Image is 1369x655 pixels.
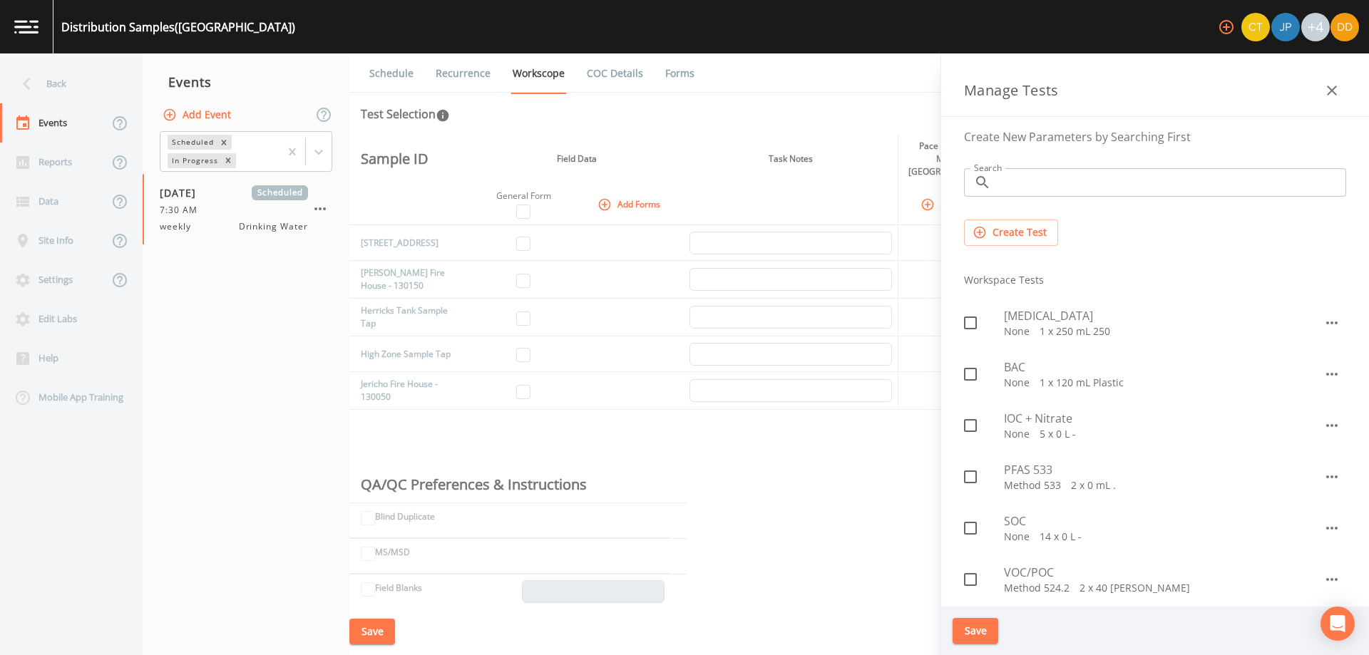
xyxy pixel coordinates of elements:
[168,135,216,150] div: Scheduled
[953,400,1358,451] div: IOC + NitrateNone 5 x 0 L -
[953,117,1358,157] div: Create New Parameters by Searching First
[953,618,998,644] button: Save
[1004,564,1323,581] span: VOC/POC
[160,220,200,233] span: weekly
[595,192,666,216] button: Add Forms
[349,225,456,261] td: [STREET_ADDRESS]
[476,190,571,202] div: General Form
[1004,581,1323,595] p: Method 524.2 2 x 40 [PERSON_NAME]
[684,134,898,184] th: Task Notes
[349,467,670,502] th: QA/QC Preferences & Instructions
[1321,607,1355,641] div: Open Intercom Messenger
[898,134,1005,184] th: Pace Analytical - Melville [GEOGRAPHIC_DATA]
[974,162,1002,174] label: Search
[349,299,456,336] td: Herricks Tank Sample Tap
[1271,13,1301,41] div: Joshua gere Paul
[143,174,349,245] a: [DATE]Scheduled7:30 AMweeklyDrinking Water
[585,53,645,93] a: COC Details
[349,134,456,184] th: Sample ID
[436,108,450,123] svg: In this section you'll be able to select the analytical test to run, based on the media type, and...
[252,185,308,200] span: Scheduled
[953,451,1358,502] div: PFAS 533Method 533 2 x 0 mL .
[953,297,1358,349] div: [MEDICAL_DATA]None 1 x 250 mL 250
[160,185,206,200] span: [DATE]
[1330,13,1359,41] img: 7d98d358f95ebe5908e4de0cdde0c501
[220,153,236,168] div: Remove In Progress
[953,605,1358,639] li: Lab Tests
[367,53,416,93] a: Schedule
[964,79,1059,102] h3: Manage Tests
[964,220,1058,246] button: Create Test
[1004,530,1323,544] p: None 14 x 0 L -
[349,261,456,299] td: [PERSON_NAME] Fire House - 130150
[1004,461,1323,478] span: PFAS 533
[918,192,985,216] button: Add Tests
[1241,13,1270,41] img: 7f2cab73c0e50dc3fbb7023805f649db
[1004,512,1323,530] span: SOC
[470,134,684,184] th: Field Data
[511,53,567,94] a: Workscope
[349,336,456,372] td: High Zone Sample Tap
[1004,410,1323,427] span: IOC + Nitrate
[143,64,349,100] div: Events
[61,19,295,36] div: Distribution Samples ([GEOGRAPHIC_DATA])
[663,53,697,93] a: Forms
[953,554,1358,605] div: VOC/POCMethod 524.2 2 x 40 [PERSON_NAME]
[953,502,1358,554] div: SOCNone 14 x 0 L -
[375,510,435,523] label: Blind Duplicate
[953,263,1358,297] li: Workspace Tests
[1241,13,1271,41] div: Chris Tobin
[1004,376,1323,390] p: None 1 x 120 mL Plastic
[349,372,456,410] td: Jericho Fire House - 130050
[1271,13,1300,41] img: 41241ef155101aa6d92a04480b0d0000
[1004,478,1323,492] p: Method 533 2 x 0 mL .
[160,204,206,217] span: 7:30 AM
[239,220,308,233] span: Drinking Water
[14,20,39,33] img: logo
[1004,307,1323,324] span: [MEDICAL_DATA]
[1004,427,1323,441] p: None 5 x 0 L -
[375,582,422,594] label: Field Blanks
[361,105,450,123] div: Test Selection
[349,619,395,645] button: Save
[1004,359,1323,376] span: BAC
[434,53,493,93] a: Recurrence
[1004,324,1323,339] p: None 1 x 250 mL 250
[216,135,232,150] div: Remove Scheduled
[168,153,220,168] div: In Progress
[1301,13,1330,41] div: +4
[953,349,1358,400] div: BACNone 1 x 120 mL Plastic
[160,102,237,128] button: Add Event
[375,546,410,559] label: MS/MSD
